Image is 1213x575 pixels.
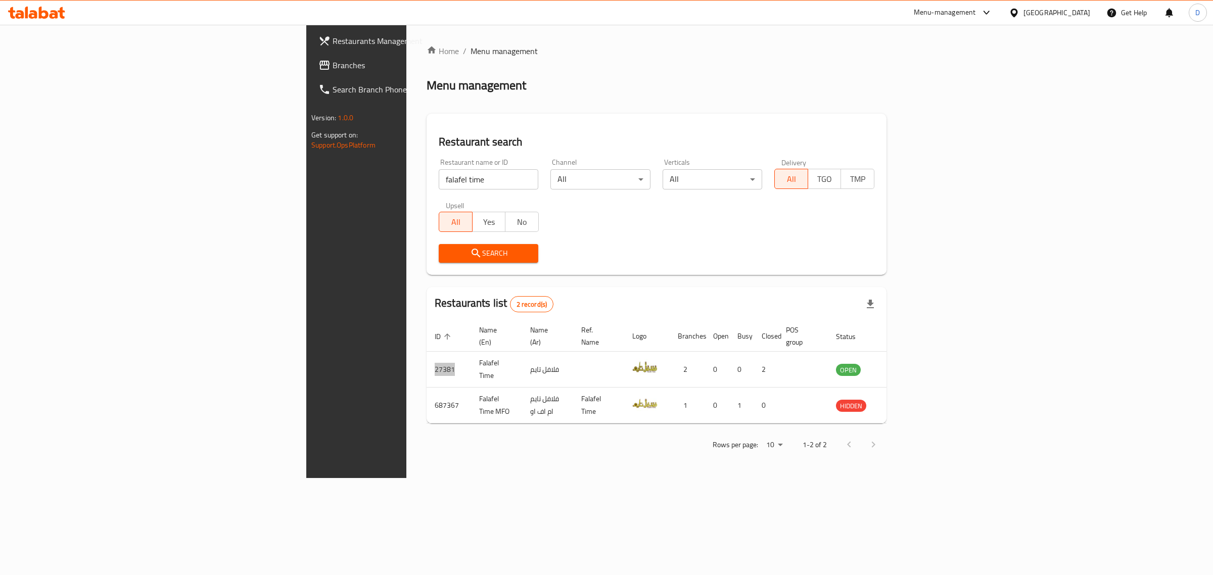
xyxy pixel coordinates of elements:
button: Search [439,244,538,263]
td: 0 [754,388,778,423]
span: All [779,172,804,186]
button: All [774,169,808,189]
td: 2 [670,352,705,388]
span: Version: [311,111,336,124]
div: Total records count [510,296,554,312]
span: Yes [477,215,502,229]
td: 0 [705,388,729,423]
td: فلافل تايم ام اف او [522,388,573,423]
a: Restaurants Management [310,29,509,53]
span: All [443,215,469,229]
span: TMP [845,172,870,186]
td: 1 [670,388,705,423]
span: OPEN [836,364,861,376]
img: Falafel Time [632,355,658,380]
td: فلافل تايم [522,352,573,388]
p: Rows per page: [713,439,758,451]
td: 0 [705,352,729,388]
a: Support.OpsPlatform [311,138,376,152]
span: Branches [333,59,501,71]
span: Status [836,330,869,343]
h2: Restaurant search [439,134,874,150]
td: 1 [729,388,754,423]
div: Rows per page: [762,438,786,453]
a: Search Branch Phone [310,77,509,102]
span: Ref. Name [581,324,612,348]
div: Menu-management [914,7,976,19]
label: Delivery [781,159,807,166]
button: All [439,212,473,232]
a: Branches [310,53,509,77]
th: Logo [624,321,670,352]
div: Export file [858,292,882,316]
button: TMP [841,169,874,189]
button: TGO [808,169,842,189]
nav: breadcrumb [427,45,887,57]
th: Open [705,321,729,352]
th: Closed [754,321,778,352]
td: 0 [729,352,754,388]
input: Search for restaurant name or ID.. [439,169,538,189]
div: [GEOGRAPHIC_DATA] [1023,7,1090,18]
span: D [1195,7,1200,18]
button: Yes [472,212,506,232]
span: Restaurants Management [333,35,501,47]
h2: Restaurants list [435,296,553,312]
td: 2 [754,352,778,388]
label: Upsell [446,202,464,209]
td: Falafel Time [573,388,624,423]
span: 2 record(s) [510,300,553,309]
img: Falafel Time MFO [632,391,658,416]
span: Name (Ar) [530,324,561,348]
th: Busy [729,321,754,352]
th: Action [881,321,916,352]
span: HIDDEN [836,400,866,412]
p: 1-2 of 2 [803,439,827,451]
span: Name (En) [479,324,510,348]
span: Get support on: [311,128,358,141]
div: All [550,169,650,189]
button: No [505,212,539,232]
div: All [663,169,762,189]
table: enhanced table [427,321,916,423]
th: Branches [670,321,705,352]
span: POS group [786,324,816,348]
span: Search Branch Phone [333,83,501,95]
div: OPEN [836,364,861,376]
span: 1.0.0 [338,111,353,124]
span: ID [435,330,454,343]
span: TGO [812,172,837,186]
span: No [509,215,535,229]
span: Search [447,247,530,260]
